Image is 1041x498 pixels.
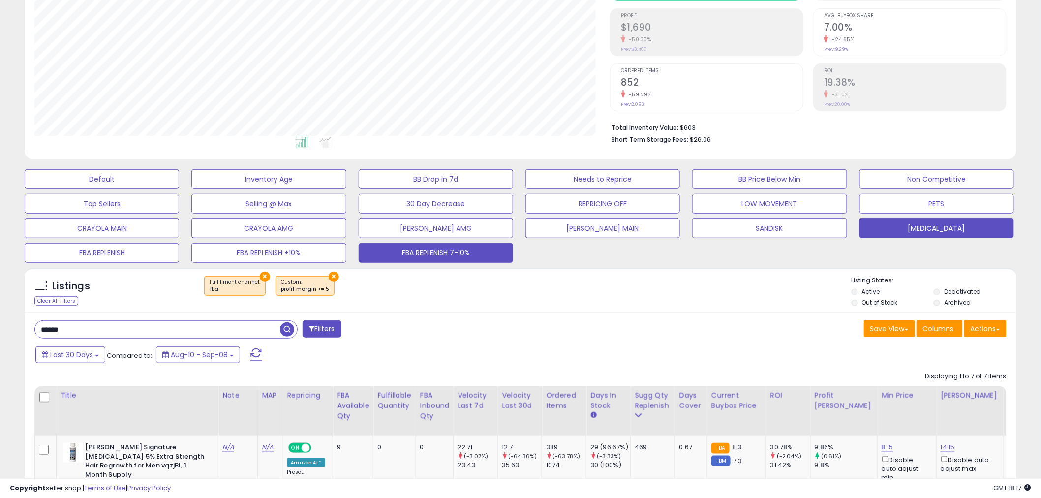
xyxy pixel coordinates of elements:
[262,390,278,401] div: MAP
[621,101,644,107] small: Prev: 2,093
[770,461,810,469] div: 31.42%
[303,320,341,338] button: Filters
[309,444,325,452] span: OFF
[692,218,847,238] button: SANDISK
[635,443,668,452] div: 469
[287,390,329,401] div: Repricing
[828,36,855,43] small: -24.65%
[711,456,731,466] small: FBM
[590,443,630,452] div: 29 (96.67%)
[621,46,647,52] small: Prev: $3,400
[546,443,586,452] div: 389
[621,22,803,35] h2: $1,690
[508,452,537,460] small: (-64.36%)
[882,454,929,482] div: Disable auto adjust min
[859,218,1014,238] button: [MEDICAL_DATA]
[625,91,652,98] small: -59.29%
[777,452,801,460] small: (-2.04%)
[458,390,493,411] div: Velocity Last 7d
[337,390,369,421] div: FBA Available Qty
[821,452,842,460] small: (0.61%)
[815,461,877,469] div: 9.8%
[941,442,955,452] a: 14.15
[882,442,893,452] a: 8.15
[679,443,700,452] div: 0.67
[420,390,450,421] div: FBA inbound Qty
[941,390,999,401] div: [PERSON_NAME]
[597,452,621,460] small: (-3.33%)
[377,443,408,452] div: 0
[824,77,1006,90] h2: 19.38%
[107,351,152,360] span: Compared to:
[502,461,542,469] div: 35.63
[944,298,971,307] label: Archived
[612,135,688,144] b: Short Term Storage Fees:
[882,390,932,401] div: Min Price
[337,443,366,452] div: 9
[590,411,596,420] small: Days In Stock.
[824,101,850,107] small: Prev: 20.00%
[25,169,179,189] button: Default
[925,372,1007,381] div: Displaying 1 to 7 of 7 items
[631,386,675,436] th: Please note that this number is a calculation based on your required days of coverage and your ve...
[262,442,274,452] a: N/A
[815,390,873,411] div: Profit [PERSON_NAME]
[359,194,513,214] button: 30 Day Decrease
[944,287,981,296] label: Deactivated
[502,443,542,452] div: 12.7
[210,286,260,293] div: fba
[289,444,302,452] span: ON
[525,169,680,189] button: Needs to Reprice
[191,218,346,238] button: CRAYOLA AMG
[222,442,234,452] a: N/A
[917,320,963,337] button: Columns
[171,350,228,360] span: Aug-10 - Sep-08
[35,346,105,363] button: Last 30 Days
[359,243,513,263] button: FBA REPLENISH 7-10%
[711,443,730,454] small: FBA
[191,169,346,189] button: Inventory Age
[502,390,538,411] div: Velocity Last 30d
[590,461,630,469] div: 30 (100%)
[625,36,651,43] small: -50.30%
[828,91,849,98] small: -3.10%
[770,443,810,452] div: 30.78%
[711,390,762,411] div: Current Buybox Price
[621,68,803,74] span: Ordered Items
[359,169,513,189] button: BB Drop in 7d
[281,286,329,293] div: profit margin >= 5
[420,443,446,452] div: 0
[546,461,586,469] div: 1074
[191,243,346,263] button: FBA REPLENISH +10%
[525,218,680,238] button: [PERSON_NAME] MAIN
[862,287,880,296] label: Active
[994,483,1031,493] span: 2025-10-10 18:17 GMT
[941,454,996,473] div: Disable auto adjust max
[287,458,326,467] div: Amazon AI *
[621,13,803,19] span: Profit
[127,483,171,493] a: Privacy Policy
[52,280,90,293] h5: Listings
[25,218,179,238] button: CRAYOLA MAIN
[10,483,46,493] strong: Copyright
[859,169,1014,189] button: Non Competitive
[824,68,1006,74] span: ROI
[862,298,898,307] label: Out of Stock
[281,279,329,293] span: Custom:
[621,77,803,90] h2: 852
[210,279,260,293] span: Fulfillment channel :
[191,194,346,214] button: Selling @ Max
[815,443,877,452] div: 9.86%
[85,443,205,482] b: [PERSON_NAME] Signature [MEDICAL_DATA] 5% Extra Strength Hair Regrowth for Men vqzjBI, 1 Month Su...
[824,46,848,52] small: Prev: 9.29%
[864,320,915,337] button: Save View
[34,296,78,306] div: Clear All Filters
[458,461,497,469] div: 23.43
[552,452,580,460] small: (-63.78%)
[10,484,171,493] div: seller snap | |
[692,169,847,189] button: BB Price Below Min
[590,390,626,411] div: Days In Stock
[84,483,126,493] a: Terms of Use
[156,346,240,363] button: Aug-10 - Sep-08
[964,320,1007,337] button: Actions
